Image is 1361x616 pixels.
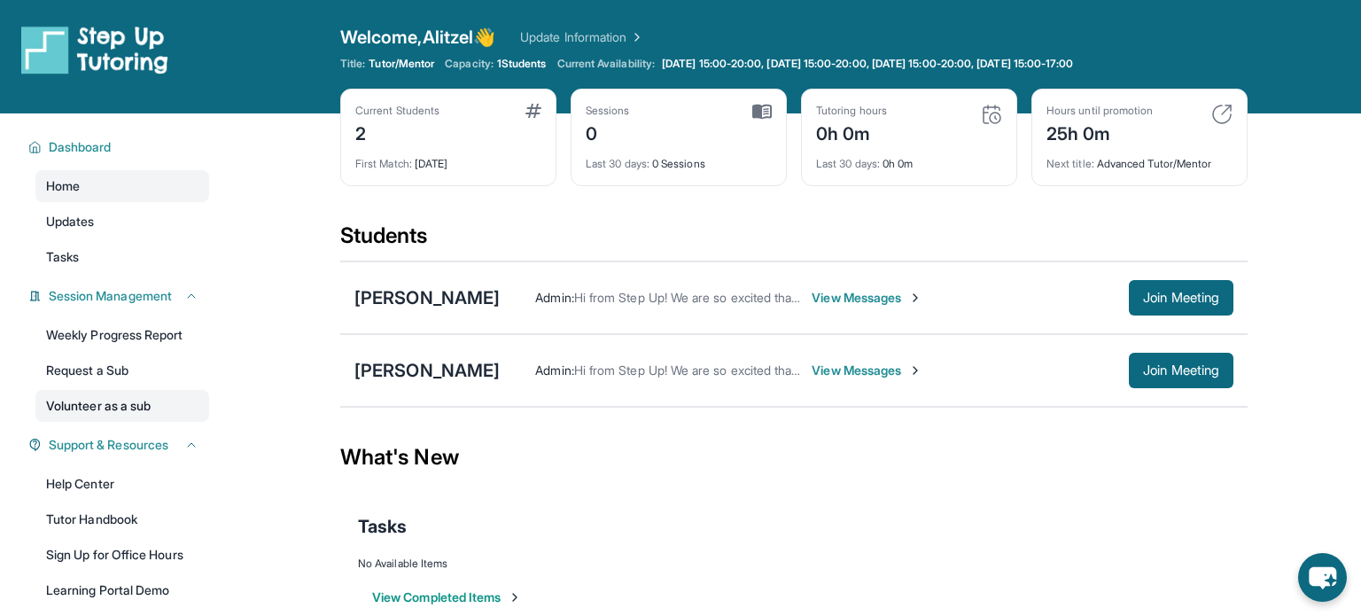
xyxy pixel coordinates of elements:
[355,157,412,170] span: First Match :
[21,25,168,74] img: logo
[574,290,1330,305] span: Hi from Step Up! We are so excited that you are matched with one another. We hope that you have a...
[1129,353,1233,388] button: Join Meeting
[46,213,95,230] span: Updates
[752,104,772,120] img: card
[35,206,209,238] a: Updates
[35,390,209,422] a: Volunteer as a sub
[535,363,573,378] span: Admin :
[520,28,644,46] a: Update Information
[1298,553,1347,602] button: chat-button
[1129,280,1233,316] button: Join Meeting
[1046,157,1094,170] span: Next title :
[372,589,522,606] button: View Completed Items
[658,57,1077,71] a: [DATE] 15:00-20:00, [DATE] 15:00-20:00, [DATE] 15:00-20:00, [DATE] 15:00-17:00
[586,104,630,118] div: Sessions
[586,118,630,146] div: 0
[981,104,1002,125] img: card
[1143,292,1219,303] span: Join Meeting
[445,57,494,71] span: Capacity:
[35,170,209,202] a: Home
[354,285,500,310] div: [PERSON_NAME]
[908,363,922,378] img: Chevron-Right
[586,146,772,171] div: 0 Sessions
[35,319,209,351] a: Weekly Progress Report
[816,146,1002,171] div: 0h 0m
[35,355,209,386] a: Request a Sub
[35,241,209,273] a: Tasks
[42,287,198,305] button: Session Management
[1143,365,1219,376] span: Join Meeting
[355,118,439,146] div: 2
[355,146,541,171] div: [DATE]
[355,104,439,118] div: Current Students
[42,436,198,454] button: Support & Resources
[1046,146,1233,171] div: Advanced Tutor/Mentor
[812,362,922,379] span: View Messages
[49,138,112,156] span: Dashboard
[816,118,887,146] div: 0h 0m
[354,358,500,383] div: [PERSON_NAME]
[816,104,887,118] div: Tutoring hours
[1211,104,1233,125] img: card
[35,468,209,500] a: Help Center
[42,138,198,156] button: Dashboard
[586,157,649,170] span: Last 30 days :
[358,557,1230,571] div: No Available Items
[497,57,547,71] span: 1 Students
[340,222,1248,261] div: Students
[35,503,209,535] a: Tutor Handbook
[369,57,434,71] span: Tutor/Mentor
[1046,118,1153,146] div: 25h 0m
[340,418,1248,496] div: What's New
[626,28,644,46] img: Chevron Right
[812,289,922,307] span: View Messages
[535,290,573,305] span: Admin :
[1046,104,1153,118] div: Hours until promotion
[35,574,209,606] a: Learning Portal Demo
[35,539,209,571] a: Sign Up for Office Hours
[525,104,541,118] img: card
[662,57,1073,71] span: [DATE] 15:00-20:00, [DATE] 15:00-20:00, [DATE] 15:00-20:00, [DATE] 15:00-17:00
[340,25,495,50] span: Welcome, Alitzel 👋
[340,57,365,71] span: Title:
[816,157,880,170] span: Last 30 days :
[49,436,168,454] span: Support & Resources
[49,287,172,305] span: Session Management
[46,248,79,266] span: Tasks
[557,57,655,71] span: Current Availability:
[46,177,80,195] span: Home
[358,514,407,539] span: Tasks
[908,291,922,305] img: Chevron-Right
